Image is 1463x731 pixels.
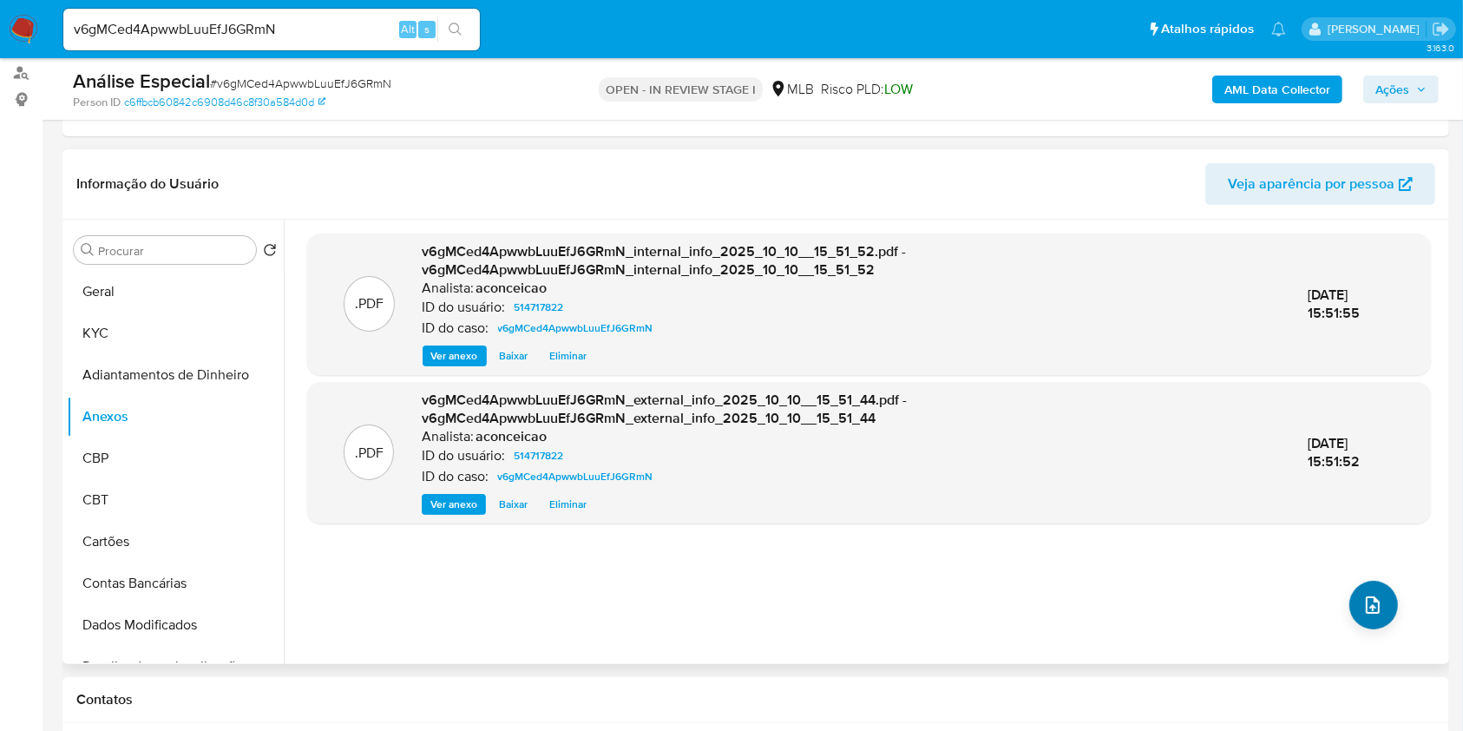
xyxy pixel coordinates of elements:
[67,396,284,438] button: Anexos
[1161,20,1254,38] span: Atalhos rápidos
[490,466,659,487] a: v6gMCed4ApwwbLuuEfJ6GRmN
[497,466,653,487] span: v6gMCed4ApwwbLuuEfJ6GRmN
[67,271,284,313] button: Geral
[67,646,284,688] button: Detalhe da geolocalização
[401,21,415,37] span: Alt
[98,243,249,259] input: Procurar
[476,428,547,445] h6: aconceicao
[263,243,277,262] button: Retornar ao pedido padrão
[81,243,95,257] button: Procurar
[67,354,284,396] button: Adiantamentos de Dinheiro
[499,496,528,513] span: Baixar
[67,313,284,354] button: KYC
[1432,20,1450,38] a: Sair
[821,80,913,99] span: Risco PLD:
[67,604,284,646] button: Dados Modificados
[67,521,284,563] button: Cartões
[63,18,480,41] input: Pesquise usuários ou casos...
[1308,433,1360,472] span: [DATE] 15:51:52
[422,468,489,485] p: ID do caso:
[491,346,537,366] button: Baixar
[1205,163,1435,205] button: Veja aparência por pessoa
[431,347,478,365] span: Ver anexo
[1212,76,1342,103] button: AML Data Collector
[424,21,430,37] span: s
[423,241,907,280] span: v6gMCed4ApwwbLuuEfJ6GRmN_internal_info_2025_10_10__15_51_52.pdf - v6gMCed4ApwwbLuuEfJ6GRmN_intern...
[422,390,907,429] span: v6gMCed4ApwwbLuuEfJ6GRmN_external_info_2025_10_10__15_51_44.pdf - v6gMCed4ApwwbLuuEfJ6GRmN_extern...
[770,80,814,99] div: MLB
[476,280,548,297] h6: aconceicao
[423,280,475,297] p: Analista:
[1328,21,1426,37] p: ana.conceicao@mercadolivre.com
[423,319,489,337] p: ID do caso:
[541,494,595,515] button: Eliminar
[599,77,763,102] p: OPEN - IN REVIEW STAGE I
[508,297,571,318] a: 514717822
[124,95,325,110] a: c6ffbcb60842c6908d46c8f30a584d0d
[498,318,653,339] span: v6gMCed4ApwwbLuuEfJ6GRmN
[1271,22,1286,36] a: Notificações
[541,346,596,366] button: Eliminar
[884,79,913,99] span: LOW
[507,445,570,466] a: 514717822
[210,75,391,92] span: # v6gMCed4ApwwbLuuEfJ6GRmN
[423,346,487,366] button: Ver anexo
[500,347,528,365] span: Baixar
[73,67,210,95] b: Análise Especial
[1224,76,1330,103] b: AML Data Collector
[67,563,284,604] button: Contas Bancárias
[1349,581,1398,629] button: upload-file
[73,95,121,110] b: Person ID
[355,294,384,313] p: .PDF
[423,299,506,316] p: ID do usuário:
[491,318,660,339] a: v6gMCed4ApwwbLuuEfJ6GRmN
[490,494,536,515] button: Baixar
[422,447,505,464] p: ID do usuário:
[76,175,219,193] h1: Informação do Usuário
[67,438,284,479] button: CBP
[437,17,473,42] button: search-icon
[1427,41,1454,55] span: 3.163.0
[67,479,284,521] button: CBT
[355,444,384,463] p: .PDF
[514,445,563,466] span: 514717822
[422,428,474,445] p: Analista:
[549,496,587,513] span: Eliminar
[515,297,564,318] span: 514717822
[1228,163,1394,205] span: Veja aparência por pessoa
[422,494,486,515] button: Ver anexo
[430,496,477,513] span: Ver anexo
[1375,76,1409,103] span: Ações
[76,691,1435,708] h1: Contatos
[550,347,587,365] span: Eliminar
[1363,76,1439,103] button: Ações
[1308,285,1360,324] span: [DATE] 15:51:55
